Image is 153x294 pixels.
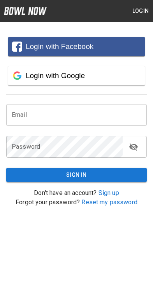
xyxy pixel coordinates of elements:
button: Login [128,4,153,18]
a: Sign up [98,189,119,197]
span: Login with Google [26,71,85,80]
p: Don't have an account? [6,188,147,198]
a: Reset my password [81,198,137,206]
button: Login with Google [8,66,145,85]
img: logo [4,7,47,15]
span: Login with Facebook [26,42,93,50]
button: toggle password visibility [126,139,141,155]
button: Sign In [6,168,147,182]
p: Forgot your password? [6,198,147,207]
button: Login with Facebook [8,37,145,56]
